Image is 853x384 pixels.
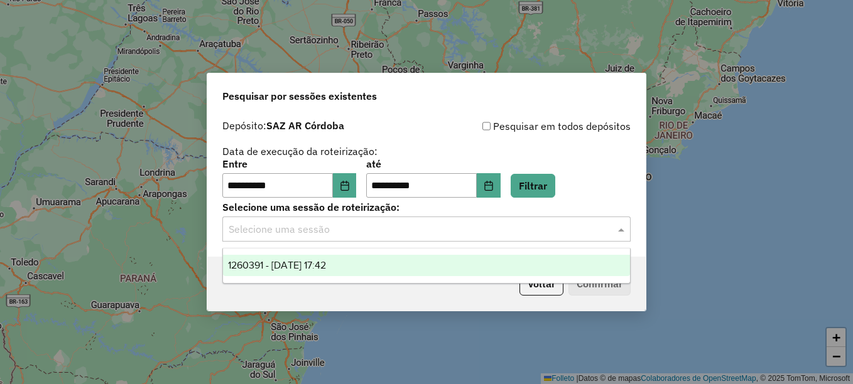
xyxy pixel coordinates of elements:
[333,173,357,198] button: Elija la fecha
[222,118,344,133] label: Depósito:
[511,174,555,198] button: Filtrar
[222,156,356,171] label: Entre
[222,144,378,159] label: Data de execução da roteirização:
[366,156,500,171] label: até
[519,272,563,296] button: Voltar
[222,248,631,284] ng-dropdown-panel: Lista de opciones
[222,200,631,215] label: Selecione uma sessão de roteirização:
[222,88,377,104] span: Pesquisar por sessões existentes
[266,119,344,132] strong: SAZ AR Córdoba
[228,260,326,270] span: 1260391 - [DATE] 17:42
[493,119,631,134] font: Pesquisar em todos depósitos
[477,173,501,198] button: Elija la fecha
